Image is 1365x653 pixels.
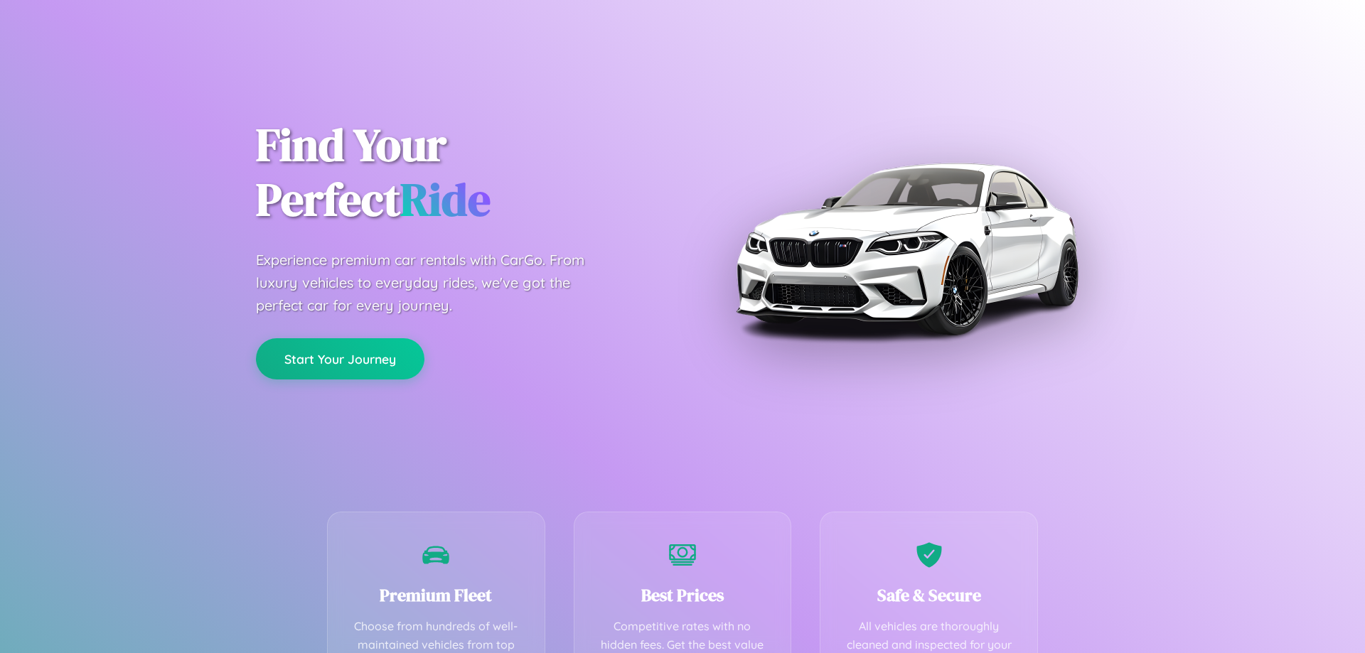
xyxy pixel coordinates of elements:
[349,583,523,607] h3: Premium Fleet
[729,71,1084,426] img: Premium BMW car rental vehicle
[256,118,661,227] h1: Find Your Perfect
[596,583,770,607] h3: Best Prices
[400,168,491,230] span: Ride
[256,338,424,379] button: Start Your Journey
[842,583,1016,607] h3: Safe & Secure
[256,249,611,317] p: Experience premium car rentals with CarGo. From luxury vehicles to everyday rides, we've got the ...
